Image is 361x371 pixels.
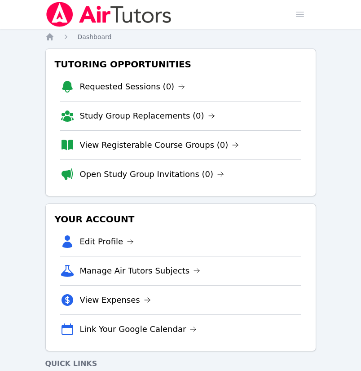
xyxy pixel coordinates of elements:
h3: Your Account [53,211,308,227]
a: View Registerable Course Groups (0) [80,139,239,151]
a: Link Your Google Calendar [80,323,197,336]
h4: Quick Links [45,358,316,369]
span: Dashboard [78,33,112,40]
a: Manage Air Tutors Subjects [80,265,201,277]
a: Dashboard [78,32,112,41]
a: View Expenses [80,294,151,306]
a: Open Study Group Invitations (0) [80,168,225,181]
a: Requested Sessions (0) [80,80,185,93]
a: Edit Profile [80,235,134,248]
a: Study Group Replacements (0) [80,110,215,122]
h3: Tutoring Opportunities [53,56,308,72]
img: Air Tutors [45,2,172,27]
nav: Breadcrumb [45,32,316,41]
